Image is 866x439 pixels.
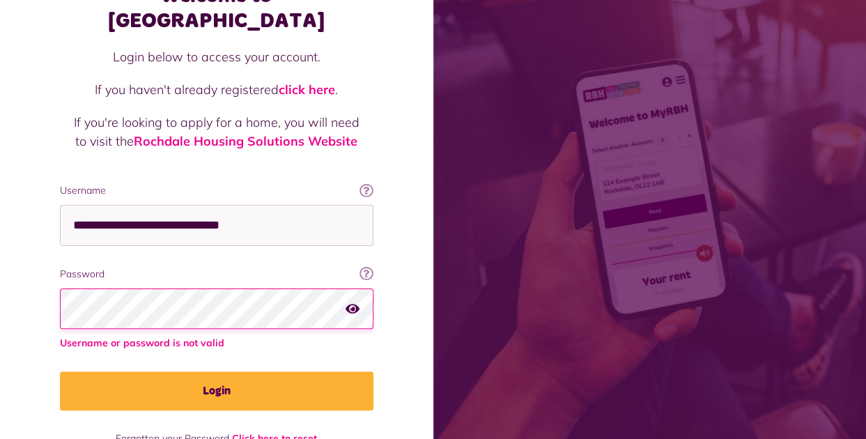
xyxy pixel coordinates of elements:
[74,80,359,99] p: If you haven't already registered .
[60,371,373,410] button: Login
[279,82,335,98] a: click here
[134,133,357,149] a: Rochdale Housing Solutions Website
[74,113,359,151] p: If you're looking to apply for a home, you will need to visit the
[60,183,373,198] label: Username
[60,267,373,282] label: Password
[74,47,359,66] p: Login below to access your account.
[60,336,373,351] span: Username or password is not valid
